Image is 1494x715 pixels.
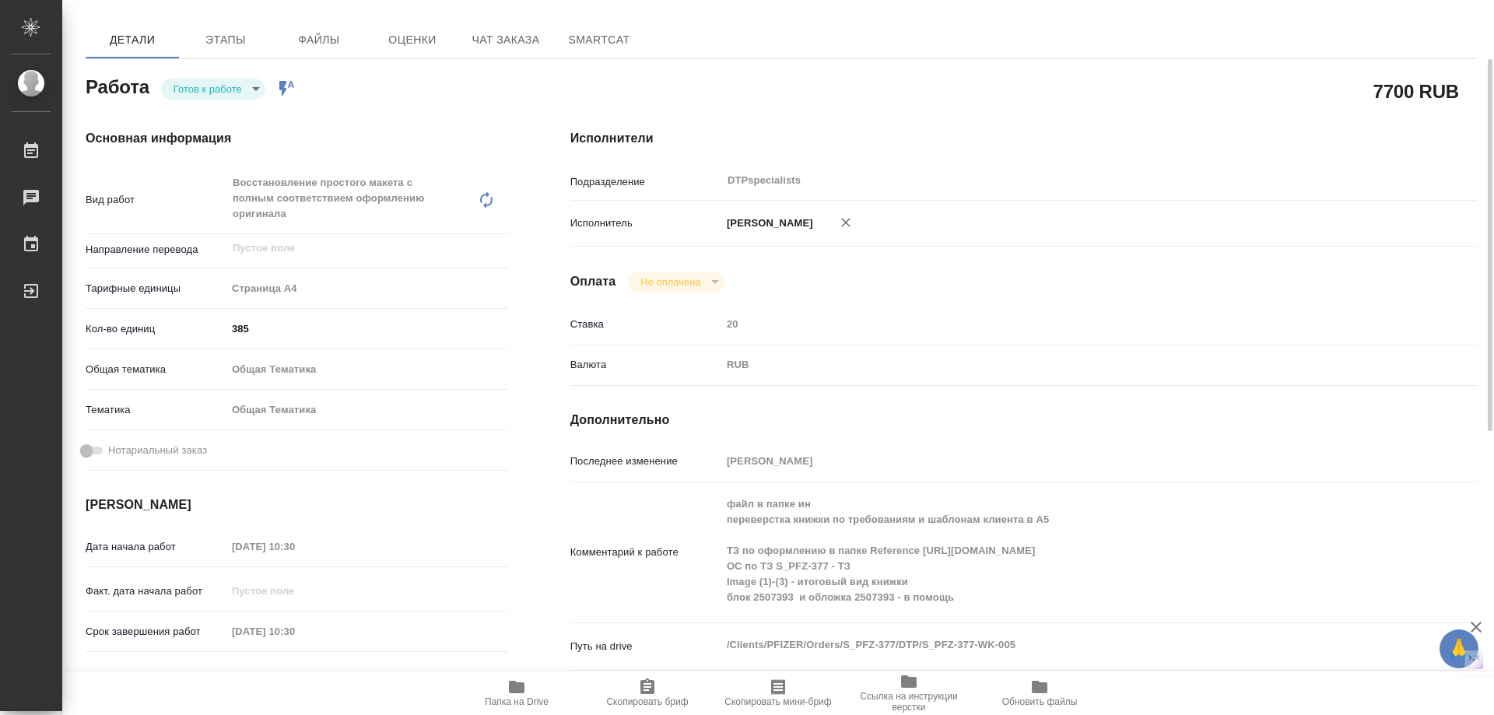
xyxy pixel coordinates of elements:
[169,82,247,96] button: Готов к работе
[226,397,508,423] div: Общая Тематика
[226,317,508,340] input: ✎ Введи что-нибудь
[721,352,1401,378] div: RUB
[86,539,226,555] p: Дата начала работ
[226,580,363,602] input: Пустое поле
[86,321,226,337] p: Кол-во единиц
[721,450,1401,472] input: Пустое поле
[226,356,508,383] div: Общая Тематика
[724,696,831,707] span: Скопировать мини-бриф
[721,491,1401,611] textarea: файл в папке ин переверстка книжки по требованиям и шаблонам клиента в А5 ТЗ по оформлению в папк...
[86,584,226,599] p: Факт. дата начала работ
[713,671,843,715] button: Скопировать мини-бриф
[86,281,226,296] p: Тарифные единицы
[853,691,965,713] span: Ссылка на инструкции верстки
[86,129,508,148] h4: Основная информация
[1373,78,1459,104] h2: 7700 RUB
[829,205,863,240] button: Удалить исполнителя
[226,620,363,643] input: Пустое поле
[570,317,721,332] p: Ставка
[86,362,226,377] p: Общая тематика
[282,30,356,50] span: Файлы
[570,272,616,291] h4: Оплата
[606,696,688,707] span: Скопировать бриф
[570,216,721,231] p: Исполнитель
[108,443,207,458] span: Нотариальный заказ
[570,454,721,469] p: Последнее изменение
[570,639,721,654] p: Путь на drive
[226,535,363,558] input: Пустое поле
[188,30,263,50] span: Этапы
[231,239,472,258] input: Пустое поле
[86,192,226,208] p: Вид работ
[843,671,974,715] button: Ссылка на инструкции верстки
[582,671,713,715] button: Скопировать бриф
[86,496,508,514] h4: [PERSON_NAME]
[1440,629,1478,668] button: 🙏
[226,275,508,302] div: Страница А4
[570,174,721,190] p: Подразделение
[451,671,582,715] button: Папка на Drive
[86,402,226,418] p: Тематика
[628,272,724,293] div: Готов к работе
[570,545,721,560] p: Комментарий к работе
[161,79,265,100] div: Готов к работе
[562,30,637,50] span: SmartCat
[375,30,450,50] span: Оценки
[86,242,226,258] p: Направление перевода
[468,30,543,50] span: Чат заказа
[570,411,1477,429] h4: Дополнительно
[95,30,170,50] span: Детали
[721,313,1401,335] input: Пустое поле
[485,696,549,707] span: Папка на Drive
[1446,633,1472,665] span: 🙏
[636,275,705,289] button: Не оплачена
[570,357,721,373] p: Валюта
[86,72,149,100] h2: Работа
[721,632,1401,658] textarea: /Clients/PFIZER/Orders/S_PFZ-377/DTP/S_PFZ-377-WK-005
[721,216,813,231] p: [PERSON_NAME]
[1002,696,1078,707] span: Обновить файлы
[570,129,1477,148] h4: Исполнители
[974,671,1105,715] button: Обновить файлы
[86,624,226,640] p: Срок завершения работ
